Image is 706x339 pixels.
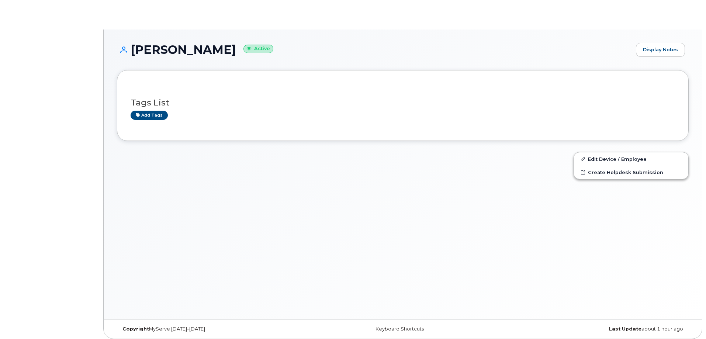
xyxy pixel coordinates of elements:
a: Add tags [131,111,168,120]
div: about 1 hour ago [498,326,689,332]
a: Edit Device / Employee [574,152,688,166]
small: Active [243,45,273,53]
a: Keyboard Shortcuts [376,326,424,332]
a: Display Notes [636,43,685,57]
strong: Copyright [122,326,149,332]
div: MyServe [DATE]–[DATE] [117,326,308,332]
h3: Tags List [131,98,675,107]
a: Create Helpdesk Submission [574,166,688,179]
h1: [PERSON_NAME] [117,43,632,56]
strong: Last Update [609,326,641,332]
